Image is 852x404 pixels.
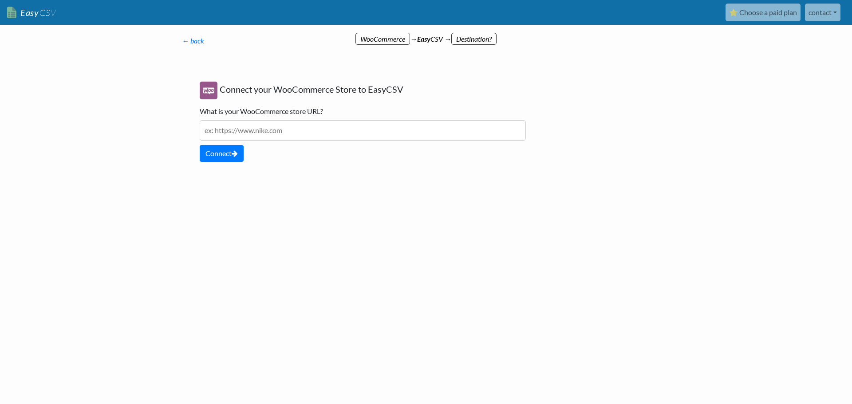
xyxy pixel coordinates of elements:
span: CSV [39,7,56,18]
button: Connect [200,145,244,162]
h5: Connect your WooCommerce Store to EasyCSV [200,82,526,99]
input: ex: https://www.nike.com [200,120,526,141]
a: ⭐ Choose a paid plan [726,4,801,21]
img: WooCommerce [200,82,217,99]
a: ← back [182,36,204,45]
label: What is your WooCommerce store URL? [200,106,323,117]
a: EasyCSV [7,4,56,22]
a: contact [805,4,840,21]
div: → CSV → [173,25,679,44]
